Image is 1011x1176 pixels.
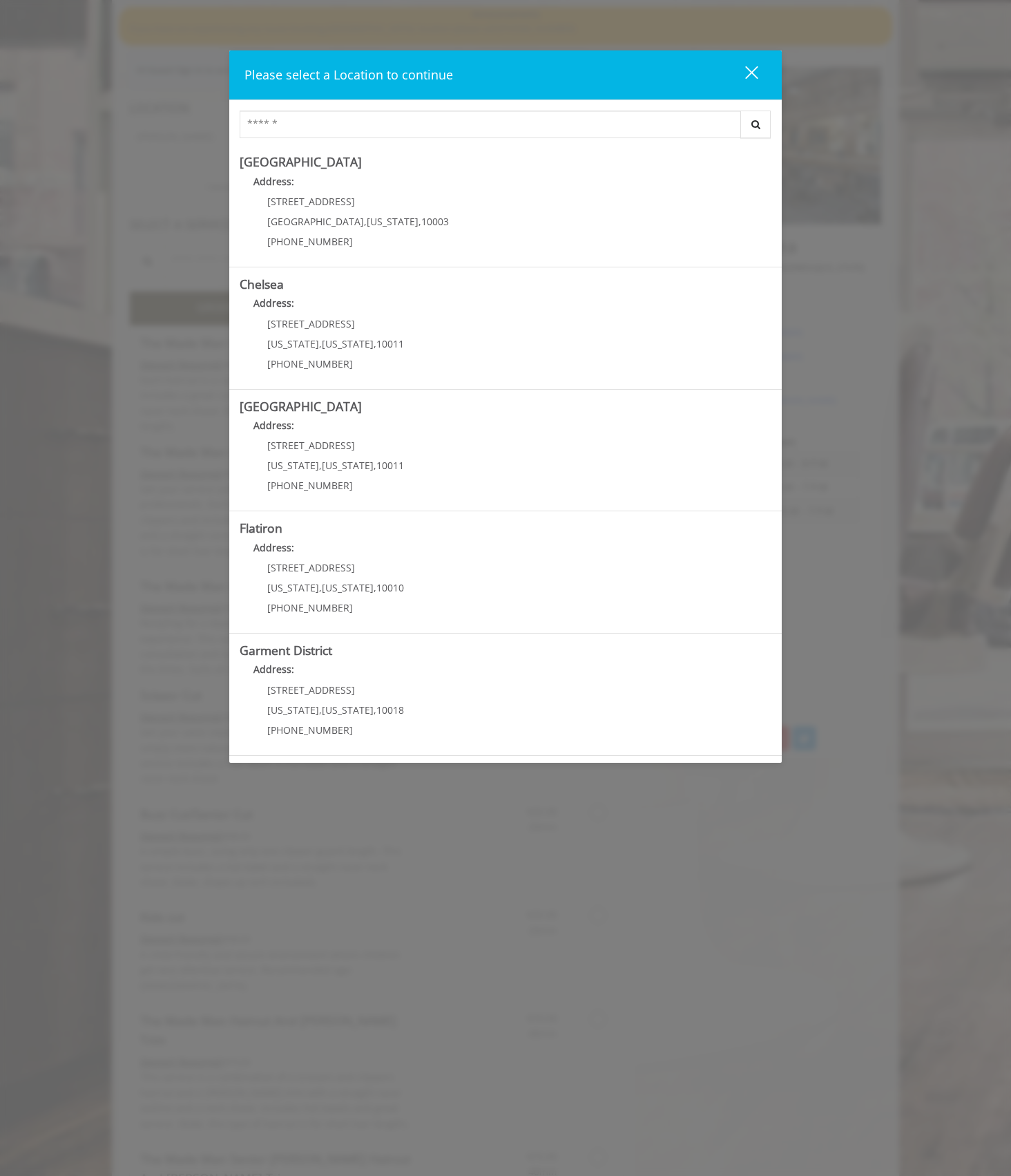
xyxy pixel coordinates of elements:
span: [US_STATE] [322,337,374,350]
button: close dialog [720,61,767,89]
span: [US_STATE] [267,459,319,472]
b: Flatiron [240,520,282,536]
span: , [364,215,367,228]
span: [STREET_ADDRESS] [267,195,355,208]
span: [GEOGRAPHIC_DATA] [267,215,364,228]
span: [US_STATE] [322,581,374,594]
span: [STREET_ADDRESS] [267,317,355,330]
span: [STREET_ADDRESS] [267,683,355,696]
b: Garment District [240,642,332,658]
span: [PHONE_NUMBER] [267,601,353,614]
b: [GEOGRAPHIC_DATA] [240,398,362,415]
span: 10011 [376,337,404,350]
span: , [319,459,322,472]
span: , [319,703,322,717]
b: Chelsea [240,276,284,292]
span: 10010 [376,581,404,594]
span: , [319,337,322,350]
span: [US_STATE] [267,581,319,594]
span: 10003 [421,215,449,228]
input: Search Center [240,111,741,138]
span: [US_STATE] [322,703,374,717]
span: [STREET_ADDRESS] [267,439,355,452]
b: Address: [253,175,294,188]
span: 10018 [376,703,404,717]
span: [US_STATE] [322,459,374,472]
span: , [374,703,376,717]
span: , [374,581,376,594]
span: [PHONE_NUMBER] [267,723,353,737]
b: Address: [253,419,294,432]
span: Please select a Location to continue [244,66,453,83]
span: [STREET_ADDRESS] [267,561,355,574]
span: [PHONE_NUMBER] [267,357,353,370]
span: 10011 [376,459,404,472]
span: [US_STATE] [267,703,319,717]
b: Address: [253,663,294,676]
div: close dialog [729,65,757,86]
b: [GEOGRAPHIC_DATA] [240,153,362,170]
span: , [374,459,376,472]
span: [PHONE_NUMBER] [267,235,353,248]
span: [PHONE_NUMBER] [267,479,353,492]
i: Search button [748,120,764,129]
span: [US_STATE] [267,337,319,350]
div: Center Select [240,111,771,145]
span: , [374,337,376,350]
b: Address: [253,296,294,310]
b: Address: [253,541,294,554]
span: , [319,581,322,594]
span: [US_STATE] [367,215,418,228]
span: , [418,215,421,228]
